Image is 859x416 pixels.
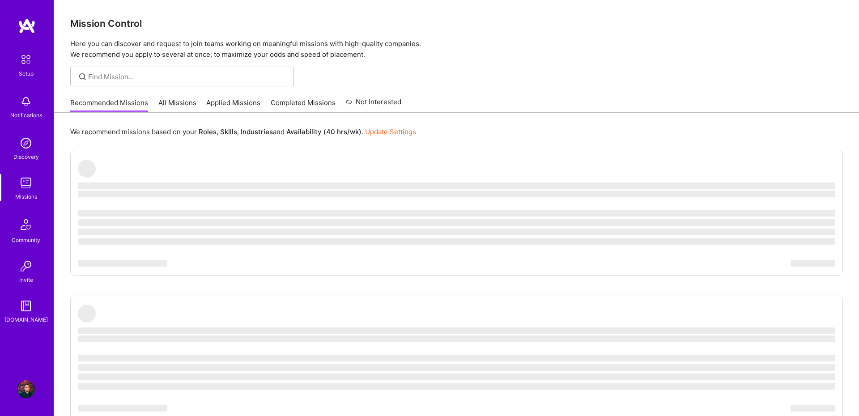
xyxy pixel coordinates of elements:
[286,127,361,136] b: Availability (40 hrs/wk)
[77,72,88,82] i: icon SearchGrey
[365,127,416,136] a: Update Settings
[17,50,35,69] img: setup
[17,174,35,192] img: teamwork
[158,98,196,113] a: All Missions
[70,98,148,113] a: Recommended Missions
[15,192,37,201] div: Missions
[17,257,35,275] img: Invite
[15,214,37,235] img: Community
[70,38,843,60] p: Here you can discover and request to join teams working on meaningful missions with high-quality ...
[15,380,37,398] a: User Avatar
[206,98,260,113] a: Applied Missions
[17,134,35,152] img: discovery
[17,380,35,398] img: User Avatar
[10,110,42,120] div: Notifications
[345,97,401,113] a: Not Interested
[70,18,843,29] h3: Mission Control
[19,275,33,284] div: Invite
[199,127,217,136] b: Roles
[19,69,34,78] div: Setup
[13,152,39,161] div: Discovery
[12,235,40,245] div: Community
[241,127,273,136] b: Industries
[88,72,287,81] input: Find Mission...
[271,98,336,113] a: Completed Missions
[70,127,416,136] p: We recommend missions based on your , , and .
[17,93,35,110] img: bell
[220,127,237,136] b: Skills
[18,18,36,34] img: logo
[4,315,48,324] div: [DOMAIN_NAME]
[17,297,35,315] img: guide book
